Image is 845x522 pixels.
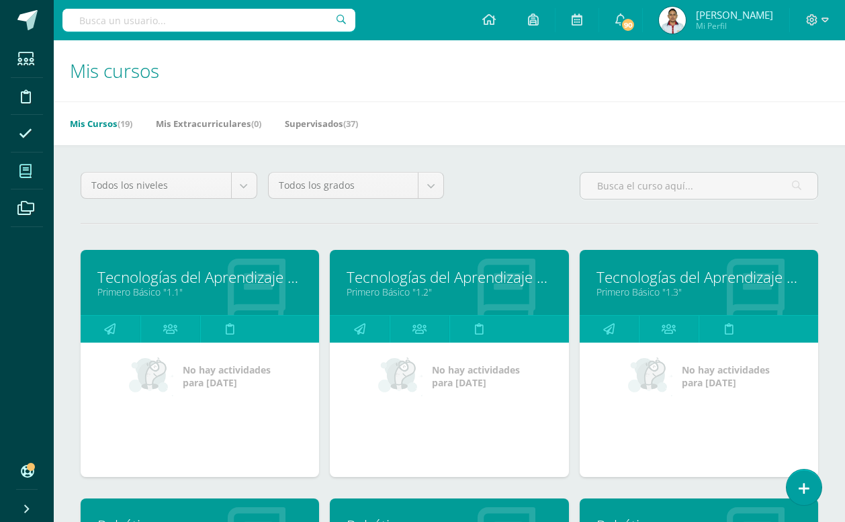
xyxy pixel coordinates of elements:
[343,118,358,130] span: (37)
[118,118,132,130] span: (19)
[70,113,132,134] a: Mis Cursos(19)
[97,286,302,298] a: Primero Básico "1.1"
[269,173,444,198] a: Todos los grados
[696,8,773,21] span: [PERSON_NAME]
[91,173,221,198] span: Todos los niveles
[682,363,770,389] span: No hay actividades para [DATE]
[347,267,551,288] a: Tecnologías del Aprendizaje y la Comunicación
[580,173,817,199] input: Busca el curso aquí...
[596,286,801,298] a: Primero Básico "1.3"
[183,363,271,389] span: No hay actividades para [DATE]
[596,267,801,288] a: Tecnologías del Aprendizaje y la Comunicación
[347,286,551,298] a: Primero Básico "1.2"
[70,58,159,83] span: Mis cursos
[378,356,422,396] img: no_activities_small.png
[97,267,302,288] a: Tecnologías del Aprendizaje y la Comunicación
[251,118,261,130] span: (0)
[62,9,355,32] input: Busca un usuario...
[156,113,261,134] a: Mis Extracurriculares(0)
[628,356,672,396] img: no_activities_small.png
[285,113,358,134] a: Supervisados(37)
[279,173,408,198] span: Todos los grados
[621,17,635,32] span: 90
[81,173,257,198] a: Todos los niveles
[696,20,773,32] span: Mi Perfil
[432,363,520,389] span: No hay actividades para [DATE]
[659,7,686,34] img: c3efe4673e7e2750353020653e82772e.png
[129,356,173,396] img: no_activities_small.png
